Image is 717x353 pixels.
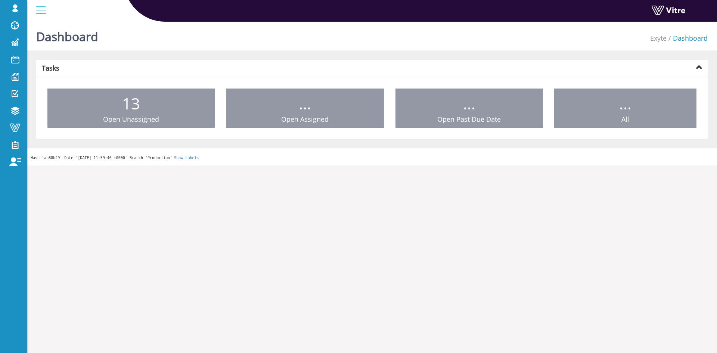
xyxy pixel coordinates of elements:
[650,34,667,43] a: Exyte
[103,115,159,124] span: Open Unassigned
[395,89,543,128] a: ... Open Past Due Date
[437,115,501,124] span: Open Past Due Date
[554,89,697,128] a: ... All
[281,115,329,124] span: Open Assigned
[226,89,385,128] a: ... Open Assigned
[36,19,98,50] h1: Dashboard
[122,93,140,114] span: 13
[621,115,629,124] span: All
[667,34,708,43] li: Dashboard
[42,64,59,72] strong: Tasks
[31,156,172,160] span: Hash 'aa88b29' Date '[DATE] 11:59:40 +0000' Branch 'Production'
[463,93,475,114] span: ...
[174,156,199,160] a: Show Labels
[47,89,215,128] a: 13 Open Unassigned
[299,93,311,114] span: ...
[619,93,631,114] span: ...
